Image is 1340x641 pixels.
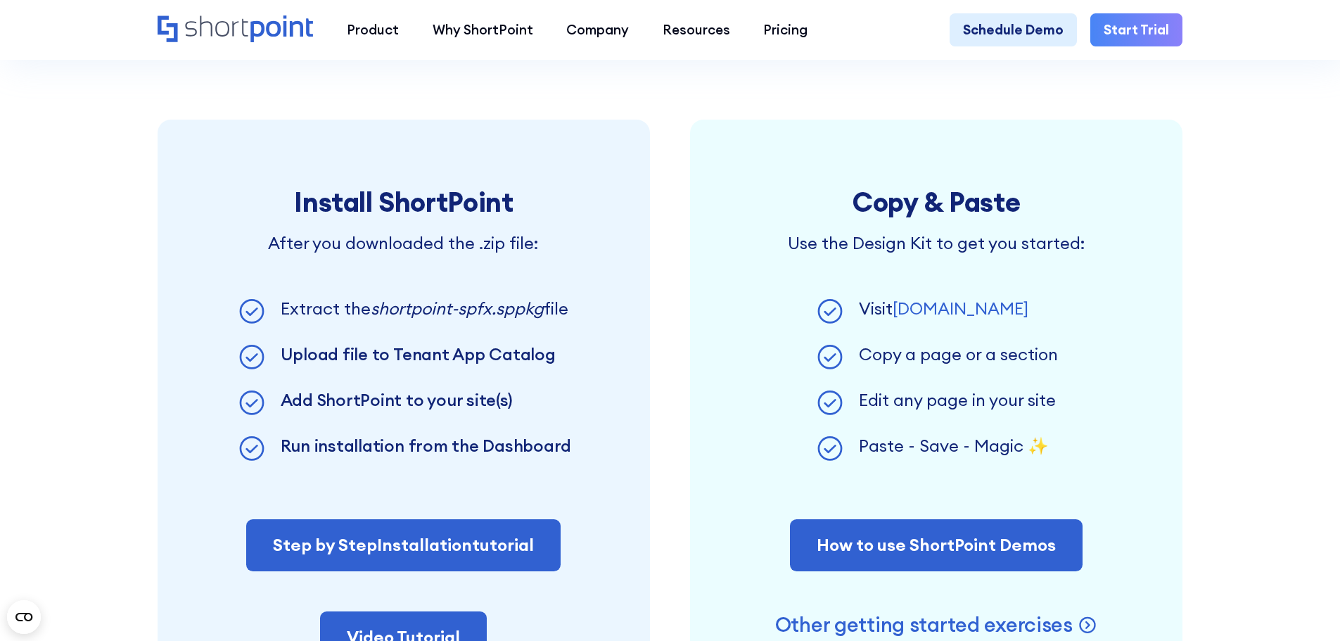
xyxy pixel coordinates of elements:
[281,389,513,410] a: Add ShortPoint to your site(s)
[416,13,550,47] a: Why ShortPoint
[859,433,1049,459] p: Paste - Save - Magic ✨
[893,298,1028,319] a: [DOMAIN_NAME]
[549,13,646,47] a: Company
[7,600,41,634] button: Open CMP widget
[245,186,563,217] h3: Install ShortPoint
[663,20,730,40] div: Resources
[1090,13,1182,47] a: Start Trial
[371,298,544,319] em: shortpoint-spfx.sppkg
[859,296,1028,322] p: Visit
[245,231,563,256] p: After you downloaded the .zip file:
[775,611,1073,637] p: Other getting started exercises
[377,534,472,555] span: Installation
[859,388,1056,413] p: Edit any page in your site
[739,186,1133,217] h3: Copy & Paste
[739,231,1133,256] p: Use the Design Kit to get you started:
[859,342,1058,367] p: Copy a page or a section
[950,13,1077,47] a: Schedule Demo
[646,13,747,47] a: Resources
[790,519,1083,571] a: How to use ShortPoint Demos
[246,519,561,571] a: Step by StepInstallationtutorial
[281,296,568,322] p: Extract the file
[330,13,416,47] a: Product
[433,20,533,40] div: Why ShortPoint
[747,13,825,47] a: Pricing
[281,435,572,456] a: Run installation from the Dashboard
[763,20,808,40] div: Pricing
[1087,478,1340,641] iframe: Chat Widget
[566,20,629,40] div: Company
[158,15,313,44] a: Home
[347,20,399,40] div: Product
[281,343,556,364] a: Upload file to Tenant App Catalog
[775,611,1098,637] a: Other getting started exercises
